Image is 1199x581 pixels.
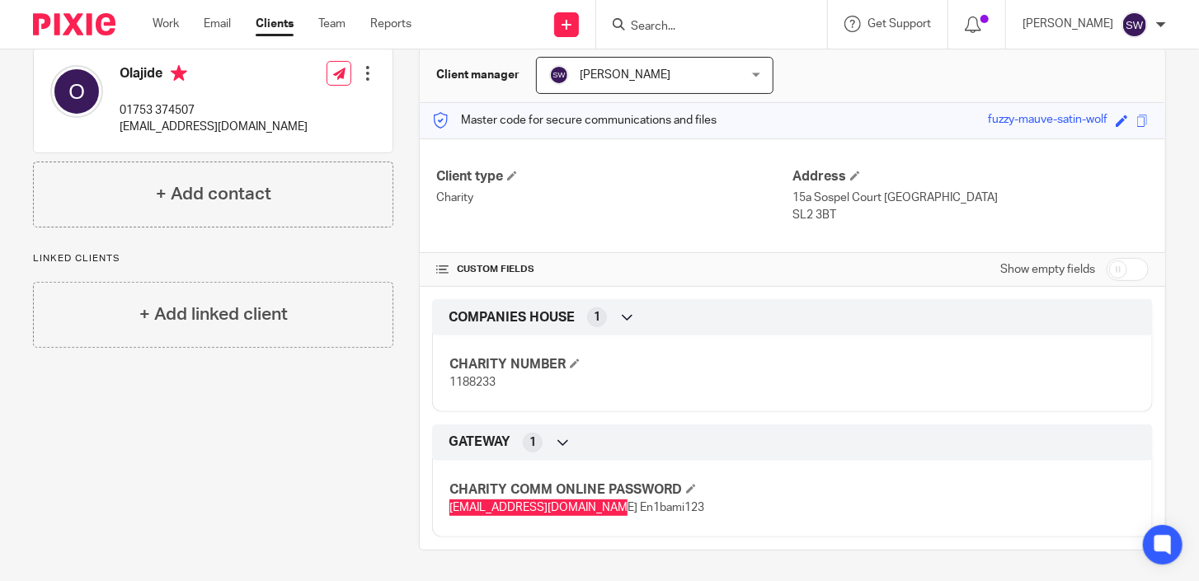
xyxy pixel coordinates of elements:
h4: + Add linked client [139,302,288,327]
h4: CHARITY COMM ONLINE PASSWORD [449,481,792,499]
a: Team [318,16,346,32]
p: Linked clients [33,252,393,265]
p: Master code for secure communications and files [432,112,717,129]
i: Primary [171,65,187,82]
span: 1 [594,309,600,326]
p: 01753 374507 [120,102,308,119]
span: COMPANIES HOUSE [449,309,575,326]
h4: Client type [436,168,792,185]
label: Show empty fields [1000,261,1095,278]
span: Get Support [868,18,931,30]
a: Clients [256,16,294,32]
span: 1 [529,434,536,451]
h3: Client manager [436,67,520,83]
p: Charity [436,190,792,206]
img: Pixie [33,13,115,35]
span: 1188233 [449,377,496,388]
p: 15a Sospel Court [GEOGRAPHIC_DATA] [792,190,1149,206]
a: Email [204,16,231,32]
img: svg%3E [549,65,569,85]
h4: CUSTOM FIELDS [436,263,792,276]
p: [EMAIL_ADDRESS][DOMAIN_NAME] [120,119,308,135]
a: Reports [370,16,411,32]
img: svg%3E [50,65,103,118]
span: [PERSON_NAME] [580,69,670,81]
span: [EMAIL_ADDRESS][DOMAIN_NAME] En1bami123 [449,502,704,513]
p: SL2 3BT [792,207,1149,223]
img: svg%3E [1121,12,1148,38]
p: [PERSON_NAME] [1023,16,1113,32]
h4: CHARITY NUMBER [449,356,792,373]
h4: + Add contact [156,181,271,207]
h4: Address [792,168,1149,185]
h4: Olajide [120,65,308,86]
span: GATEWAY [449,433,510,451]
input: Search [629,20,778,35]
a: Work [153,16,179,32]
div: fuzzy-mauve-satin-wolf [988,111,1107,130]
